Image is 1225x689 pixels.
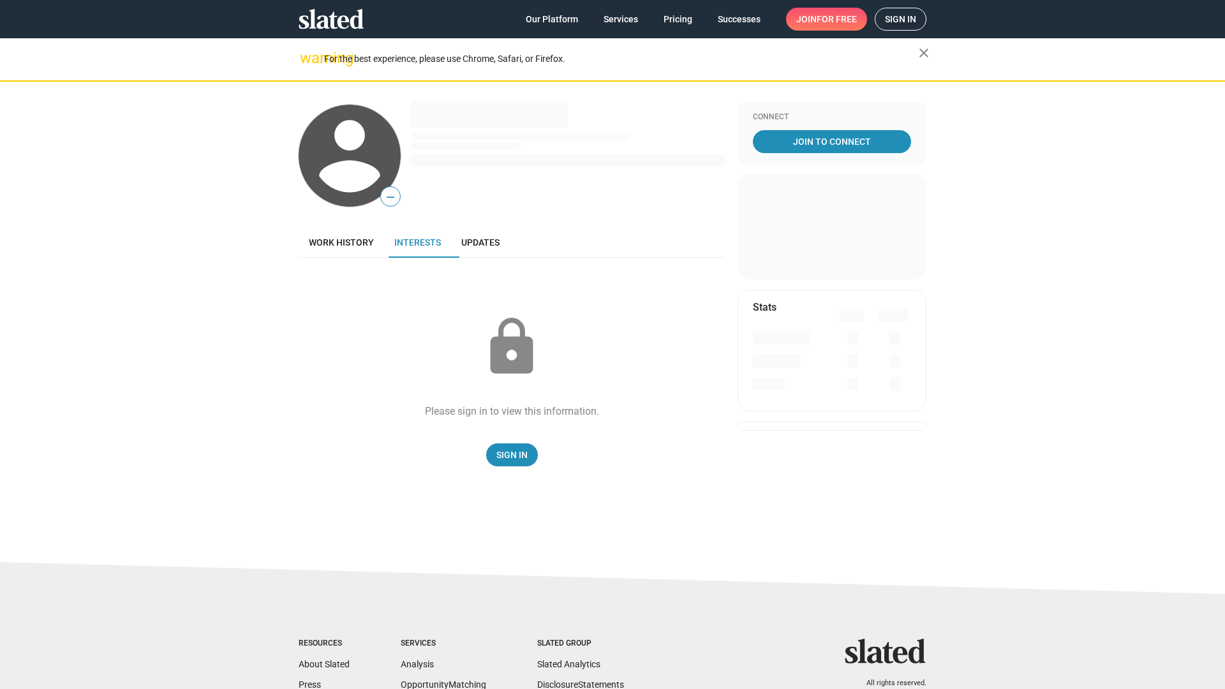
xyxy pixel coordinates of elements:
[425,404,599,418] div: Please sign in to view this information.
[384,227,451,258] a: Interests
[537,659,600,669] a: Slated Analytics
[496,443,528,466] span: Sign In
[796,8,857,31] span: Join
[516,8,588,31] a: Our Platform
[916,45,932,61] mat-icon: close
[451,227,510,258] a: Updates
[299,659,350,669] a: About Slated
[817,8,857,31] span: for free
[753,300,776,314] mat-card-title: Stats
[718,8,761,31] span: Successes
[604,8,638,31] span: Services
[653,8,702,31] a: Pricing
[394,237,441,248] span: Interests
[526,8,578,31] span: Our Platform
[486,443,538,466] a: Sign In
[299,227,384,258] a: Work history
[753,112,911,122] div: Connect
[593,8,648,31] a: Services
[299,639,350,649] div: Resources
[708,8,771,31] a: Successes
[753,130,911,153] a: Join To Connect
[381,189,400,205] span: —
[755,130,909,153] span: Join To Connect
[875,8,926,31] a: Sign in
[885,8,916,30] span: Sign in
[537,639,624,649] div: Slated Group
[786,8,867,31] a: Joinfor free
[401,659,434,669] a: Analysis
[300,50,315,66] mat-icon: warning
[324,50,919,68] div: For the best experience, please use Chrome, Safari, or Firefox.
[401,639,486,649] div: Services
[309,237,374,248] span: Work history
[664,8,692,31] span: Pricing
[461,237,500,248] span: Updates
[480,315,544,379] mat-icon: lock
